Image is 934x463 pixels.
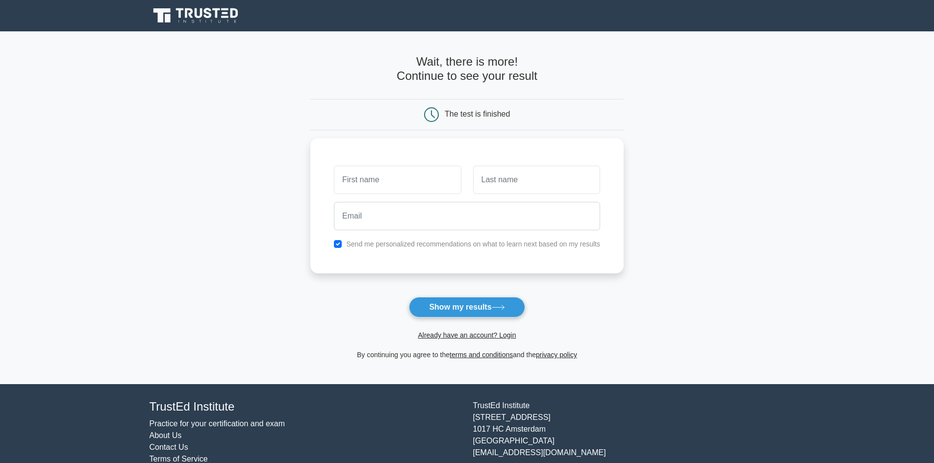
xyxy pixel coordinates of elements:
div: The test is finished [445,110,510,118]
label: Send me personalized recommendations on what to learn next based on my results [346,240,600,248]
a: Terms of Service [150,455,208,463]
input: Email [334,202,600,230]
a: Already have an account? Login [418,331,516,339]
a: terms and conditions [450,351,513,359]
input: First name [334,166,461,194]
input: Last name [473,166,600,194]
h4: Wait, there is more! Continue to see your result [310,55,624,83]
a: Contact Us [150,443,188,451]
a: privacy policy [536,351,577,359]
button: Show my results [409,297,525,317]
a: Practice for your certification and exam [150,419,285,428]
h4: TrustEd Institute [150,400,461,414]
div: By continuing you agree to the and the [304,349,630,361]
a: About Us [150,431,182,439]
